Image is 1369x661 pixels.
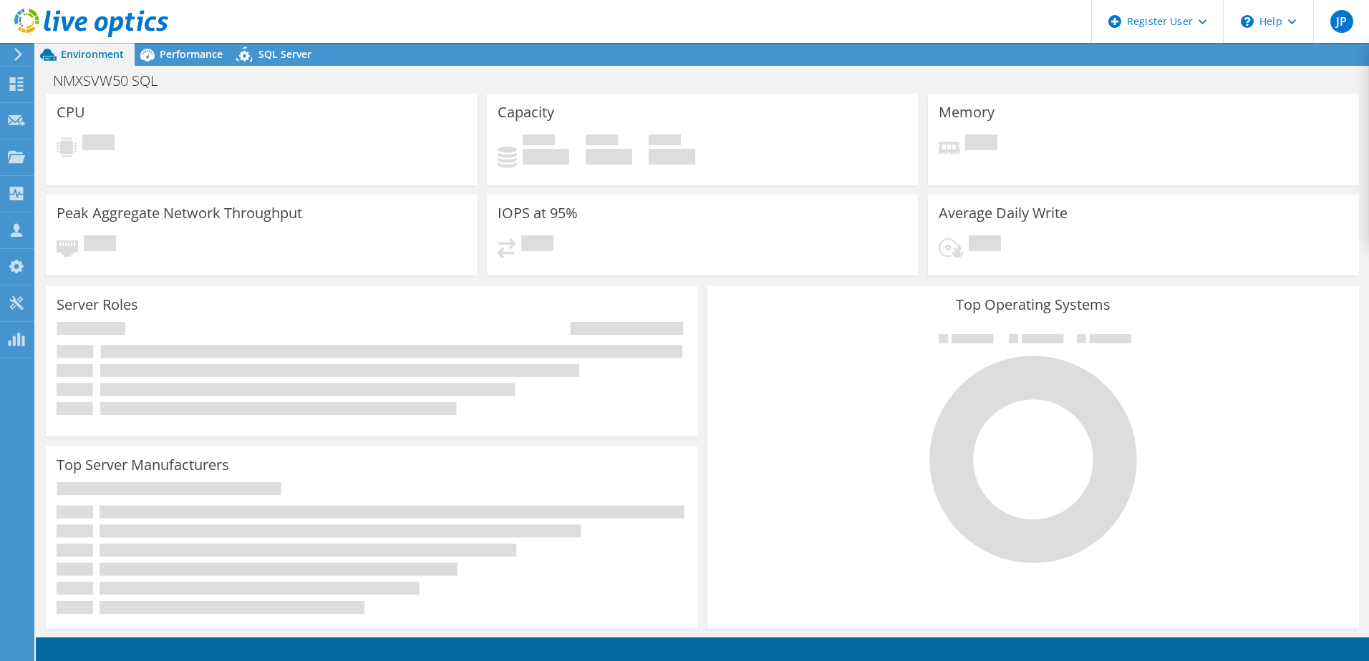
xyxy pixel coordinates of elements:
[523,149,569,165] h4: 0 GiB
[57,104,85,120] h3: CPU
[258,47,311,61] span: SQL Server
[939,205,1068,221] h3: Average Daily Write
[965,134,997,154] span: Pending
[1241,15,1254,28] svg: \n
[939,104,995,120] h3: Memory
[498,104,554,120] h3: Capacity
[57,297,138,313] h3: Server Roles
[523,134,555,149] span: Used
[84,235,116,255] span: Pending
[586,149,632,165] h4: 0 GiB
[521,235,553,255] span: Pending
[718,297,1348,313] h3: Top Operating Systems
[586,134,618,149] span: Free
[57,457,229,473] h3: Top Server Manufacturers
[61,47,124,61] span: Environment
[57,205,302,221] h3: Peak Aggregate Network Throughput
[1330,10,1353,33] span: JP
[498,205,578,221] h3: IOPS at 95%
[649,134,681,149] span: Total
[160,47,223,61] span: Performance
[82,134,115,154] span: Pending
[649,149,695,165] h4: 0 GiB
[969,235,1001,255] span: Pending
[47,73,180,89] h1: NMXSVW50 SQL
